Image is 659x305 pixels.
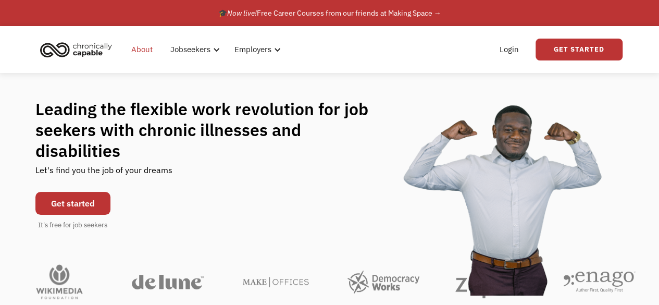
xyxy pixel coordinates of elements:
[536,39,623,60] a: Get Started
[228,33,284,66] div: Employers
[125,33,159,66] a: About
[35,99,389,161] h1: Leading the flexible work revolution for job seekers with chronic illnesses and disabilities
[35,161,172,187] div: Let's find you the job of your dreams
[234,43,271,56] div: Employers
[38,220,107,230] div: It's free for job seekers
[493,33,525,66] a: Login
[227,8,257,18] em: Now live!
[37,38,120,61] a: home
[170,43,210,56] div: Jobseekers
[218,7,441,19] div: 🎓 Free Career Courses from our friends at Making Space →
[37,38,115,61] img: Chronically Capable logo
[35,192,110,215] a: Get started
[164,33,223,66] div: Jobseekers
